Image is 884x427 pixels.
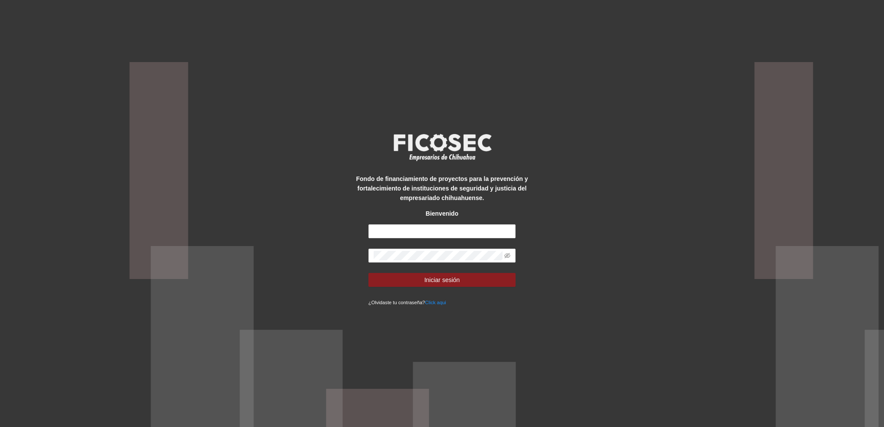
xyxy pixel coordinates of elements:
span: eye-invisible [504,253,510,259]
small: ¿Olvidaste tu contraseña? [368,300,446,305]
img: logo [388,131,496,163]
strong: Fondo de financiamiento de proyectos para la prevención y fortalecimiento de instituciones de seg... [356,175,528,201]
strong: Bienvenido [426,210,458,217]
span: Iniciar sesión [424,275,460,285]
a: Click aqui [425,300,446,305]
button: Iniciar sesión [368,273,516,287]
